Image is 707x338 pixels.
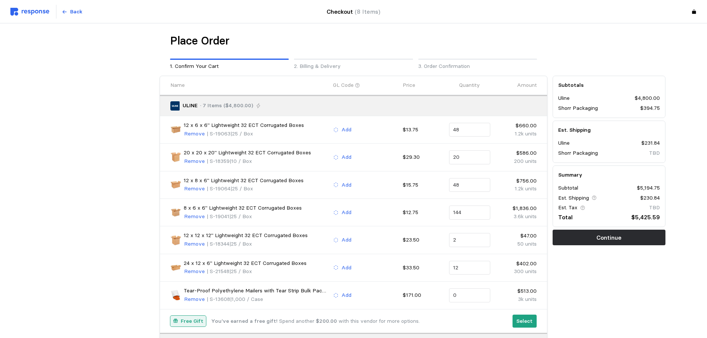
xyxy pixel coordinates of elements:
h5: Subtotals [558,81,660,89]
p: · 7 Items ($4,800.00) [200,102,253,110]
p: Remove [184,130,205,138]
p: Add [341,181,351,189]
input: Qty [453,261,486,275]
p: TBD [649,204,660,212]
p: 8 x 6 x 6" Lightweight 32 ECT Corrugated Boxes [184,204,302,212]
p: $15.75 [403,181,444,189]
button: Back [58,5,86,19]
p: Remove [184,268,205,276]
button: Add [333,208,352,217]
span: | S-19041 [207,213,229,220]
input: Qty [453,206,486,219]
p: $513.00 [495,287,537,295]
input: Qty [453,123,486,137]
img: S-13608 [170,290,181,301]
p: ULINE [183,102,197,110]
p: 200 units [495,157,537,165]
p: 12 x 6 x 6" Lightweight 32 ECT Corrugated Boxes [184,121,304,129]
p: 3.6k units [495,213,537,221]
img: S-19063 [170,124,181,135]
p: $660.00 [495,122,537,130]
img: S-19064 [170,180,181,190]
p: Shorr Packaging [558,149,598,157]
img: S-18359 [170,152,181,163]
p: Remove [184,295,205,303]
button: Add [333,236,352,245]
p: $5,425.59 [631,213,660,222]
p: $231.84 [641,139,660,147]
span: | S-18344 [207,240,229,247]
p: Total [558,213,573,222]
h1: Place Order [170,34,229,48]
p: Name [170,81,185,89]
button: Remove [184,157,205,166]
input: Qty [453,178,486,192]
p: Tear-Proof Polyethylene Mailers with Tear Strip Bulk Pack - 9 x 12" [184,287,328,295]
button: Add [333,263,352,272]
p: Quantity [459,81,480,89]
p: Add [341,153,351,161]
p: 1.2k units [495,130,537,138]
p: $47.00 [495,232,537,240]
span: | 25 / Box [230,185,253,192]
p: Continue [596,233,621,242]
button: Remove [184,267,205,276]
input: Qty [453,289,486,302]
p: $23.50 [403,236,444,244]
button: Select [513,315,537,328]
button: Remove [184,184,205,193]
img: S-18344 [170,235,181,246]
p: 1. Confirm Your Cart [170,62,289,70]
p: Remove [184,213,205,221]
span: | 25 / Box [229,268,252,275]
button: Add [333,125,352,134]
button: Remove [184,212,205,221]
span: | S-13608 [207,296,230,302]
span: (8 Items) [355,8,380,15]
p: Price [403,81,415,89]
p: Add [341,126,351,134]
p: $4,800.00 [635,94,660,102]
p: $1,836.00 [495,204,537,213]
h5: Summary [558,171,660,179]
p: $5,194.75 [637,184,660,192]
button: Remove [184,295,205,304]
p: 3k units [495,295,537,303]
p: Add [341,236,351,244]
p: 3. Order Confirmation [418,62,537,70]
p: Subtotal [558,184,578,192]
b: $200.00 [316,318,337,324]
p: $394.75 [640,104,660,112]
span: | 1,000 / Case [230,296,263,302]
span: | S-19064 [207,185,230,192]
span: | 25 / Box [229,240,252,247]
p: 300 units [495,268,537,276]
p: Uline [558,139,570,147]
p: Add [341,209,351,217]
p: Select [516,317,533,325]
span: | S-18359 [207,158,230,164]
p: 1.2k units [495,185,537,193]
p: Add [341,291,351,299]
img: S-19041 [170,207,181,218]
input: Qty [453,233,486,247]
button: Remove [184,129,205,138]
p: $12.75 [403,209,444,217]
b: You've earned a free gift! [211,318,278,324]
p: $230.84 [640,194,660,202]
input: Qty [453,151,486,164]
p: Est. Tax [558,204,577,212]
p: 20 x 20 x 20" Lightweight 32 ECT Corrugated Boxes [184,149,311,157]
p: $756.00 [495,177,537,185]
p: $33.50 [403,264,444,272]
span: Spend another with this vendor for more options. [279,318,420,324]
p: TBD [649,149,660,157]
img: S-21548 [170,262,181,273]
p: 2. Billing & Delivery [294,62,413,70]
p: Back [70,8,82,16]
button: Add [333,291,352,300]
img: svg%3e [10,8,49,16]
p: $171.00 [403,291,444,299]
